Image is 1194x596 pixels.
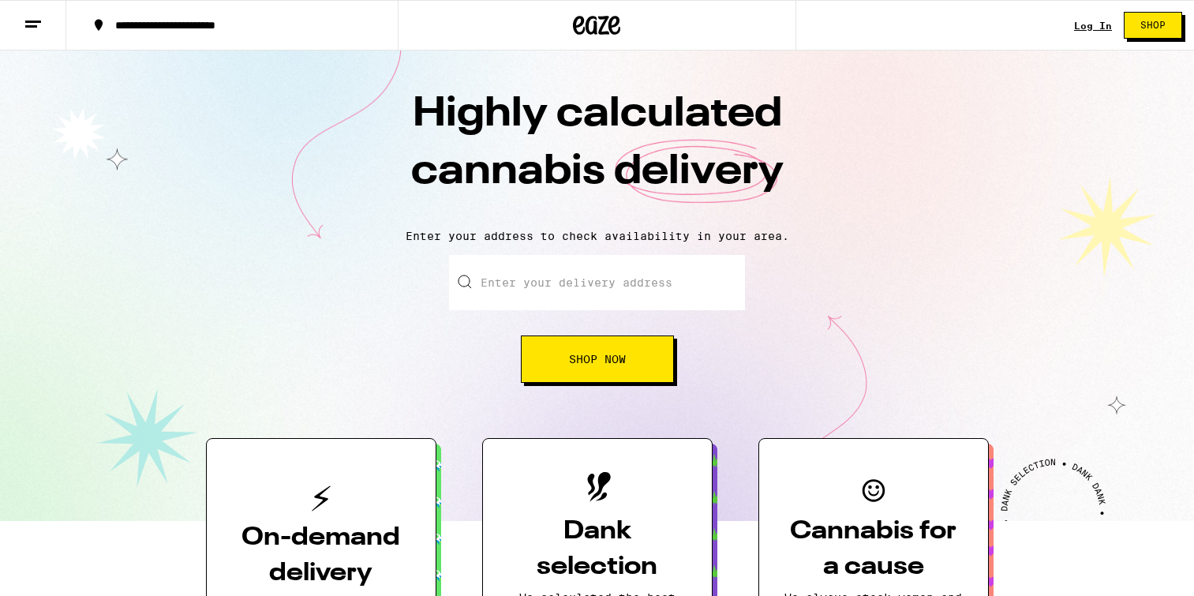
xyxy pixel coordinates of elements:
[784,514,963,585] h3: Cannabis for a cause
[16,230,1178,242] p: Enter your address to check availability in your area.
[569,354,626,365] span: Shop Now
[321,86,874,217] h1: Highly calculated cannabis delivery
[1074,21,1112,31] a: Log In
[1112,12,1194,39] a: Shop
[449,255,745,310] input: Enter your delivery address
[508,514,687,585] h3: Dank selection
[232,520,410,591] h3: On-demand delivery
[1124,12,1182,39] button: Shop
[1140,21,1166,30] span: Shop
[521,335,674,383] button: Shop Now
